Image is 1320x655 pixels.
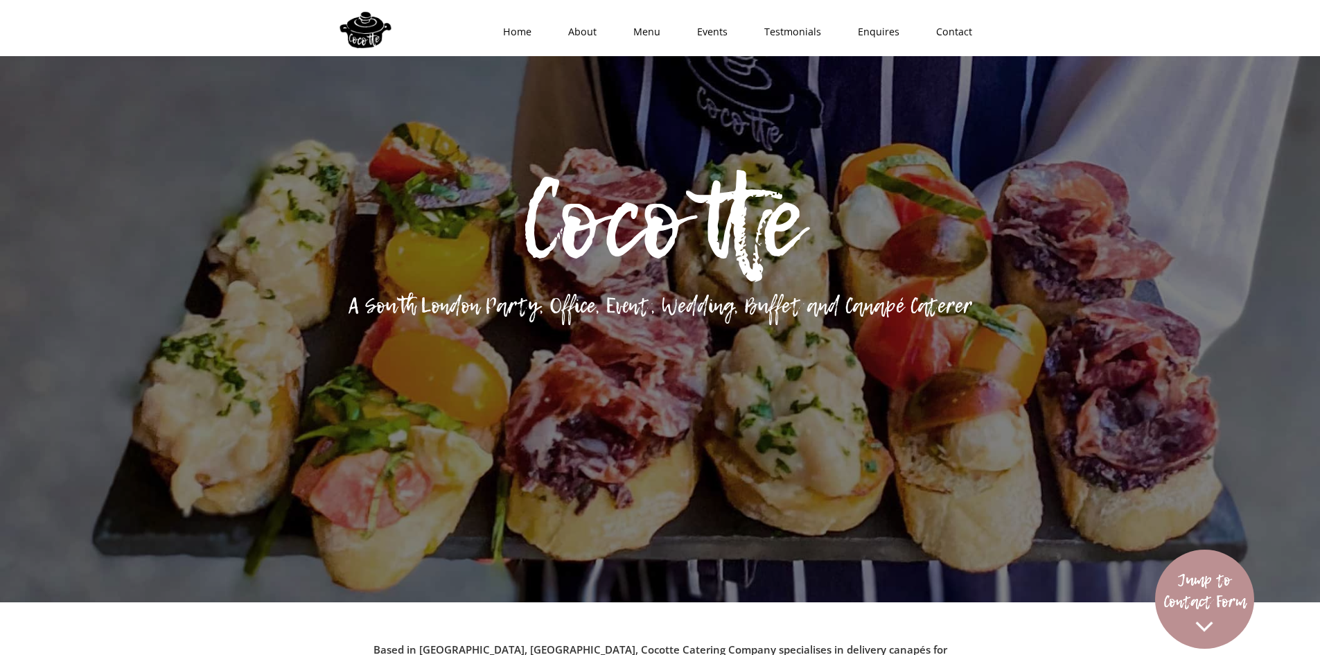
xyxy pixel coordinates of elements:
a: Contact [913,11,986,53]
a: Menu [610,11,674,53]
a: Home [480,11,545,53]
a: Events [674,11,741,53]
a: Enquires [835,11,913,53]
a: About [545,11,610,53]
a: Testmonials [741,11,835,53]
